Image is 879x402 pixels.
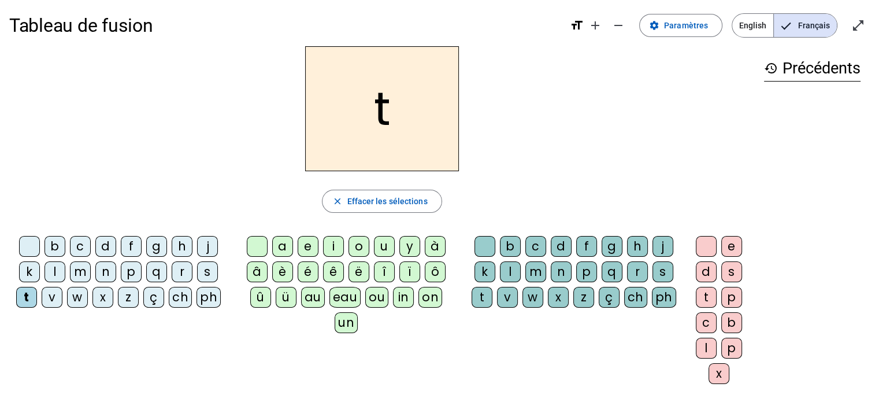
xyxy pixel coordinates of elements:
[696,287,717,308] div: t
[584,14,607,37] button: Augmenter la taille de la police
[335,312,358,333] div: un
[121,261,142,282] div: p
[764,61,778,75] mat-icon: history
[276,287,296,308] div: ü
[298,261,318,282] div: é
[348,236,369,257] div: o
[332,196,342,206] mat-icon: close
[696,261,717,282] div: d
[272,261,293,282] div: è
[197,261,218,282] div: s
[652,236,673,257] div: j
[399,261,420,282] div: ï
[393,287,414,308] div: in
[497,287,518,308] div: v
[399,236,420,257] div: y
[95,261,116,282] div: n
[272,236,293,257] div: a
[146,261,167,282] div: q
[305,46,459,171] h2: t
[627,236,648,257] div: h
[639,14,722,37] button: Paramètres
[472,287,492,308] div: t
[250,287,271,308] div: û
[169,287,192,308] div: ch
[42,287,62,308] div: v
[627,261,648,282] div: r
[573,287,594,308] div: z
[570,19,584,32] mat-icon: format_size
[624,287,647,308] div: ch
[652,287,676,308] div: ph
[607,14,630,37] button: Diminuer la taille de la police
[721,312,742,333] div: b
[118,287,139,308] div: z
[732,14,773,37] span: English
[172,236,192,257] div: h
[16,287,37,308] div: t
[576,236,597,257] div: f
[70,261,91,282] div: m
[709,363,729,384] div: x
[301,287,325,308] div: au
[721,338,742,359] div: p
[652,261,673,282] div: s
[721,236,742,257] div: e
[847,14,870,37] button: Entrer en plein écran
[474,261,495,282] div: k
[418,287,442,308] div: on
[588,19,602,32] mat-icon: add
[322,190,442,213] button: Effacer les sélections
[425,236,446,257] div: à
[500,236,521,257] div: b
[70,236,91,257] div: c
[19,261,40,282] div: k
[525,261,546,282] div: m
[374,261,395,282] div: î
[67,287,88,308] div: w
[298,236,318,257] div: e
[611,19,625,32] mat-icon: remove
[500,261,521,282] div: l
[44,236,65,257] div: b
[197,236,218,257] div: j
[172,261,192,282] div: r
[143,287,164,308] div: ç
[146,236,167,257] div: g
[551,261,572,282] div: n
[365,287,388,308] div: ou
[9,7,561,44] h1: Tableau de fusion
[323,236,344,257] div: i
[721,287,742,308] div: p
[696,312,717,333] div: c
[649,20,659,31] mat-icon: settings
[323,261,344,282] div: ê
[576,261,597,282] div: p
[347,194,427,208] span: Effacer les sélections
[664,19,708,32] span: Paramètres
[44,261,65,282] div: l
[348,261,369,282] div: ë
[522,287,543,308] div: w
[732,13,837,38] mat-button-toggle-group: Language selection
[196,287,221,308] div: ph
[525,236,546,257] div: c
[374,236,395,257] div: u
[851,19,865,32] mat-icon: open_in_full
[721,261,742,282] div: s
[764,56,861,82] h3: Précédents
[551,236,572,257] div: d
[92,287,113,308] div: x
[121,236,142,257] div: f
[95,236,116,257] div: d
[548,287,569,308] div: x
[602,236,622,257] div: g
[425,261,446,282] div: ô
[599,287,620,308] div: ç
[696,338,717,359] div: l
[602,261,622,282] div: q
[774,14,837,37] span: Français
[329,287,361,308] div: eau
[247,261,268,282] div: â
